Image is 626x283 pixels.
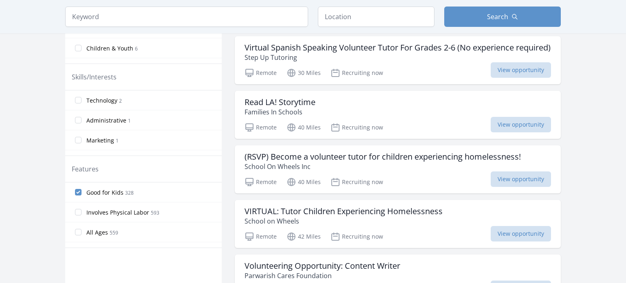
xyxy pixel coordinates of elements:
[331,68,383,78] p: Recruiting now
[72,164,99,174] legend: Features
[75,45,82,51] input: Children & Youth 6
[287,68,321,78] p: 30 Miles
[287,123,321,132] p: 40 Miles
[235,145,561,193] a: (RSVP) Become a volunteer tutor for children experiencing homelessness! School On Wheels Inc Remo...
[245,216,443,226] p: School on Wheels
[86,228,108,237] span: All Ages
[86,189,123,197] span: Good for Kids
[135,45,138,52] span: 6
[75,229,82,235] input: All Ages 559
[287,232,321,241] p: 42 Miles
[72,72,117,82] legend: Skills/Interests
[245,107,315,117] p: Families In Schools
[86,44,133,53] span: Children & Youth
[245,271,400,281] p: Parwarish Cares Foundation
[245,68,277,78] p: Remote
[491,226,551,241] span: View opportunity
[110,229,118,236] span: 559
[235,200,561,248] a: VIRTUAL: Tutor Children Experiencing Homelessness School on Wheels Remote 42 Miles Recruiting now...
[86,136,114,145] span: Marketing
[75,209,82,215] input: Involves Physical Labor 593
[86,208,149,217] span: Involves Physical Labor
[245,123,277,132] p: Remote
[491,171,551,187] span: View opportunity
[245,261,400,271] h3: Volunteering Opportunity: Content Writer
[444,7,561,27] button: Search
[86,116,126,125] span: Administrative
[245,152,521,162] h3: (RSVP) Become a volunteer tutor for children experiencing homelessness!
[86,97,117,105] span: Technology
[287,177,321,187] p: 40 Miles
[245,97,315,107] h3: Read LA! Storytime
[245,162,521,171] p: School On Wheels Inc
[116,137,119,144] span: 1
[235,91,561,139] a: Read LA! Storytime Families In Schools Remote 40 Miles Recruiting now View opportunity
[318,7,434,27] input: Location
[235,36,561,84] a: Virtual Spanish Speaking Volunteer Tutor For Grades 2-6 (No experience required) Step Up Tutoring...
[331,123,383,132] p: Recruiting now
[245,177,277,187] p: Remote
[128,117,131,124] span: 1
[75,189,82,195] input: Good for Kids 328
[331,232,383,241] p: Recruiting now
[125,189,134,196] span: 328
[75,137,82,143] input: Marketing 1
[245,206,443,216] h3: VIRTUAL: Tutor Children Experiencing Homelessness
[487,12,508,22] span: Search
[491,62,551,78] span: View opportunity
[151,209,159,216] span: 593
[245,232,277,241] p: Remote
[119,97,122,104] span: 2
[245,53,551,62] p: Step Up Tutoring
[65,7,308,27] input: Keyword
[331,177,383,187] p: Recruiting now
[75,117,82,123] input: Administrative 1
[75,97,82,103] input: Technology 2
[245,43,551,53] h3: Virtual Spanish Speaking Volunteer Tutor For Grades 2-6 (No experience required)
[491,117,551,132] span: View opportunity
